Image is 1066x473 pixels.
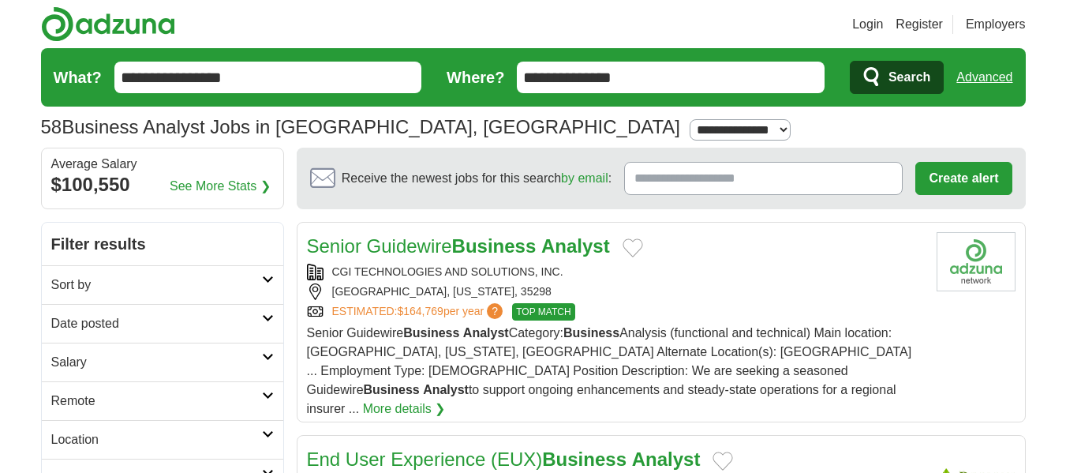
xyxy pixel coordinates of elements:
a: More details ❯ [363,400,446,419]
h2: Date posted [51,314,262,333]
div: [GEOGRAPHIC_DATA], [US_STATE], 35298 [307,283,924,300]
div: Average Salary [51,158,274,171]
a: See More Stats ❯ [170,177,271,196]
a: by email [561,171,608,185]
strong: Analyst [632,449,701,470]
a: ESTIMATED:$164,769per year? [332,303,507,321]
strong: Analyst [423,383,469,396]
strong: Business [452,235,537,257]
h2: Remote [51,392,262,411]
span: Receive the newest jobs for this search : [342,169,612,188]
a: Location [42,420,283,459]
a: End User Experience (EUX)Business Analyst [307,449,701,470]
h2: Filter results [42,223,283,265]
strong: Analyst [463,326,509,340]
a: Sort by [42,265,283,304]
span: $164,769 [397,305,443,317]
button: Add to favorite jobs [623,238,643,257]
strong: Business [403,326,459,340]
div: $100,550 [51,171,274,199]
a: Senior GuidewireBusiness Analyst [307,235,610,257]
button: Search [850,61,944,94]
span: 58 [41,113,62,141]
img: Adzuna logo [41,6,175,42]
span: ? [487,303,503,319]
img: CGI Technologies and Solutions logo [937,232,1016,291]
h2: Salary [51,353,262,372]
h1: Business Analyst Jobs in [GEOGRAPHIC_DATA], [GEOGRAPHIC_DATA] [41,116,681,137]
span: Senior Guidewire Category: Analysis (functional and technical) Main location: [GEOGRAPHIC_DATA], ... [307,326,912,415]
a: Remote [42,381,283,420]
label: Where? [447,66,504,89]
label: What? [54,66,102,89]
h2: Sort by [51,276,262,295]
strong: Business [542,449,627,470]
button: Add to favorite jobs [713,452,733,471]
a: Register [896,15,943,34]
strong: Analyst [541,235,610,257]
button: Create alert [915,162,1012,195]
a: Date posted [42,304,283,343]
span: TOP MATCH [512,303,574,321]
strong: Business [563,326,619,340]
a: Employers [966,15,1026,34]
a: Salary [42,343,283,381]
a: Login [852,15,883,34]
h2: Location [51,430,262,449]
a: Advanced [956,62,1012,93]
span: Search [888,62,930,93]
a: CGI TECHNOLOGIES AND SOLUTIONS, INC. [332,265,563,278]
strong: Business [364,383,420,396]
